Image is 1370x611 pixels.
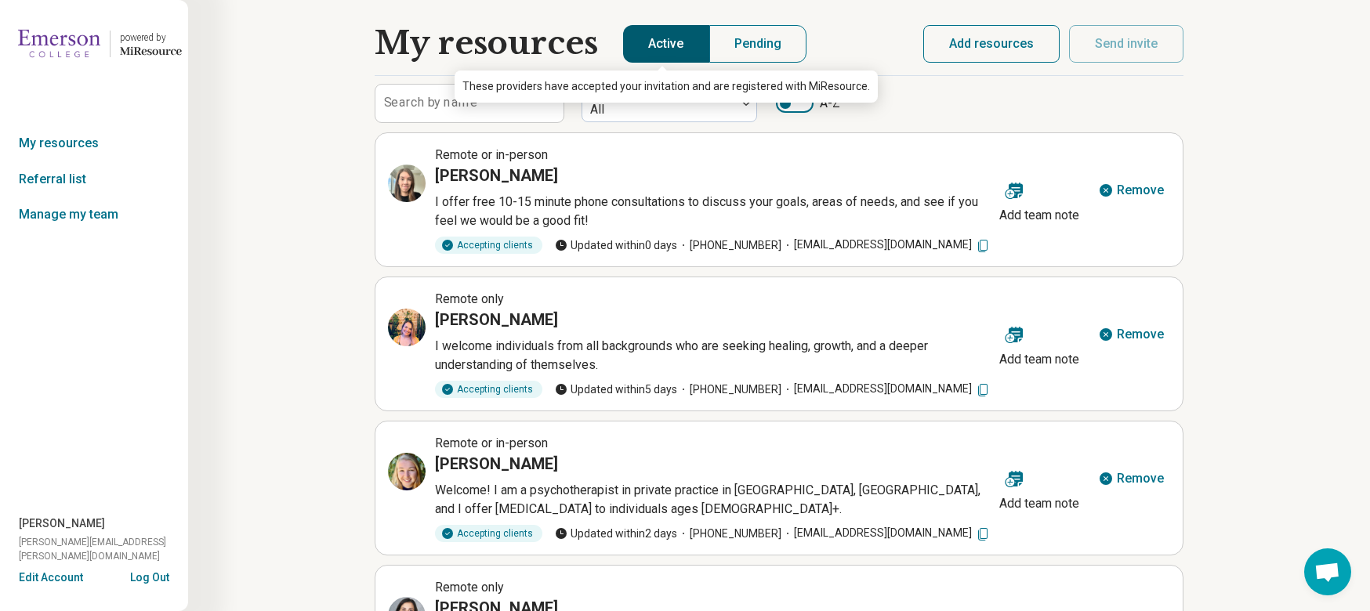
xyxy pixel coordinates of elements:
button: Add team note [993,172,1085,228]
div: powered by [120,31,182,45]
button: Remove [1092,172,1170,209]
button: Add team note [993,316,1085,372]
h1: My resources [375,25,598,63]
span: [EMAIL_ADDRESS][DOMAIN_NAME] [781,525,991,541]
div: Accepting clients [435,237,542,254]
a: Emerson Collegepowered by [6,25,182,63]
button: Remove [1092,316,1170,353]
button: Remove [1092,460,1170,497]
span: Remote or in-person [435,436,548,450]
span: Updated within 0 days [555,237,677,254]
label: A-Z [776,94,840,113]
div: Open chat [1304,548,1351,595]
label: Search by name [384,96,477,109]
p: Welcome! I am a psychotherapist in private practice in [GEOGRAPHIC_DATA], [GEOGRAPHIC_DATA], and ... [435,481,993,519]
button: Add resources [923,25,1060,63]
p: I offer free 10-15 minute phone consultations to discuss your goals, areas of needs, and see if y... [435,193,993,230]
span: [EMAIL_ADDRESS][DOMAIN_NAME] [781,381,991,397]
span: [PHONE_NUMBER] [677,237,781,254]
h3: [PERSON_NAME] [435,309,558,331]
h3: [PERSON_NAME] [435,453,558,475]
div: These providers have accepted your invitation and are registered with MiResource. [455,70,878,103]
button: Log Out [130,569,169,582]
span: Updated within 5 days [555,381,677,398]
button: Edit Account [19,569,83,586]
div: Accepting clients [435,381,542,398]
span: [PERSON_NAME] [19,515,105,532]
div: Accepting clients [435,525,542,542]
span: [PERSON_NAME][EMAIL_ADDRESS][PERSON_NAME][DOMAIN_NAME] [19,535,188,563]
button: Active [623,25,709,63]
img: Emerson College [18,25,100,63]
span: Remote or in-person [435,147,548,162]
h3: [PERSON_NAME] [435,164,558,186]
span: Remote only [435,291,504,306]
button: Add team note [993,460,1085,516]
span: [PHONE_NUMBER] [677,381,781,398]
span: [PHONE_NUMBER] [677,526,781,542]
span: Remote only [435,580,504,595]
span: [EMAIL_ADDRESS][DOMAIN_NAME] [781,237,991,253]
button: Send invite [1069,25,1183,63]
button: Pending [709,25,807,63]
p: I welcome individuals from all backgrounds who are seeking healing, growth, and a deeper understa... [435,337,993,374]
span: Updated within 2 days [555,526,677,542]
